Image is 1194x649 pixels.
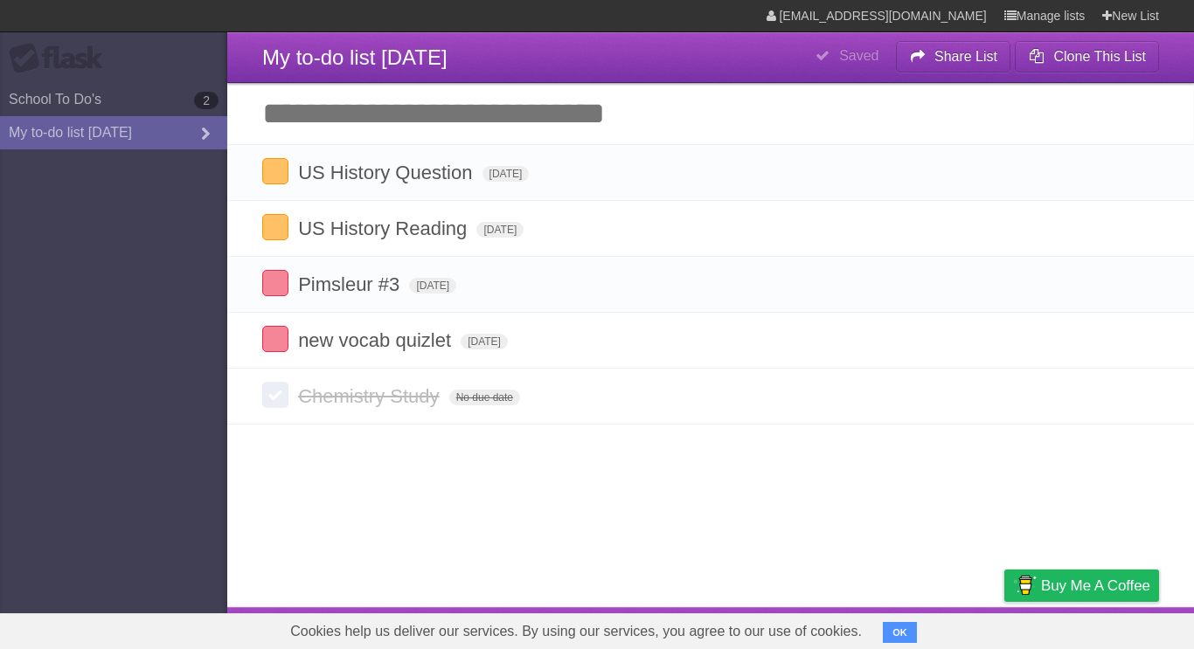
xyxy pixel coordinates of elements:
a: Privacy [982,611,1027,645]
label: Done [262,270,288,296]
span: [DATE] [409,278,456,293]
span: [DATE] [461,334,508,349]
b: 2 [194,92,219,109]
span: Buy me a coffee [1041,570,1150,601]
button: Share List [896,41,1011,72]
a: Buy me a coffee [1004,570,1159,602]
span: US History Question [298,162,476,183]
span: Chemistry Study [298,385,443,407]
div: Flask [9,43,114,74]
label: Done [262,326,288,352]
span: [DATE] [476,222,524,238]
span: Cookies help us deliver our services. By using our services, you agree to our use of cookies. [273,614,879,649]
a: Developers [830,611,900,645]
label: Done [262,382,288,408]
span: new vocab quizlet [298,329,455,351]
span: [DATE] [482,166,530,182]
span: No due date [449,390,520,405]
span: My to-do list [DATE] [262,45,448,69]
a: About [772,611,809,645]
button: OK [883,622,917,643]
button: Clone This List [1015,41,1159,72]
img: Buy me a coffee [1013,570,1037,600]
a: Terms [922,611,961,645]
span: Pimsleur #3 [298,273,404,295]
b: Share List [934,49,997,64]
b: Saved [839,48,878,63]
span: US History Reading [298,217,471,239]
label: Done [262,158,288,184]
label: Done [262,214,288,240]
b: Clone This List [1053,49,1146,64]
a: Suggest a feature [1049,611,1159,645]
